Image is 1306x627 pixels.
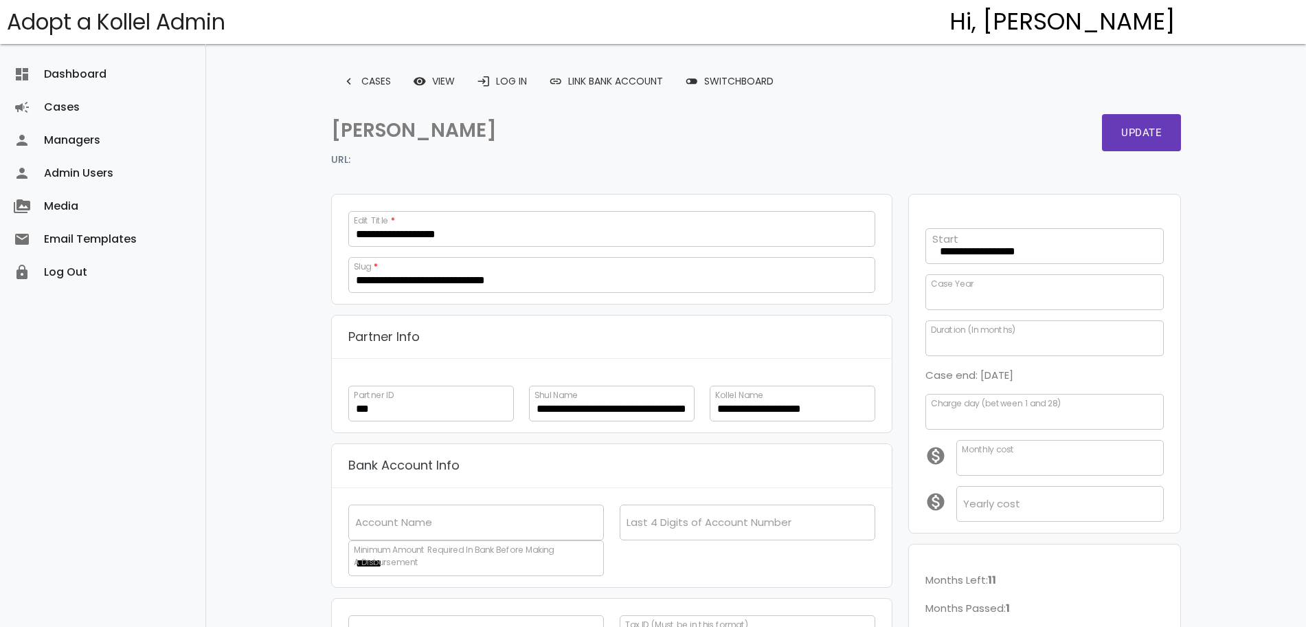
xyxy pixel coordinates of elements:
a: loginLog In [466,69,538,93]
i: login [477,69,491,93]
i: campaign [14,91,30,124]
i: lock [14,256,30,289]
a: keyboard_arrow_leftCases [331,69,402,93]
b: 1 [1006,601,1010,615]
i: email [14,223,30,256]
p: Months Left: [925,571,1164,589]
h4: Hi, [PERSON_NAME] [949,9,1175,35]
span: toggle_off [685,69,699,93]
p: Bank Account Info [348,455,460,476]
b: 11 [988,573,996,587]
i: person [14,157,30,190]
i: keyboard_arrow_left [342,69,356,93]
a: toggle_offSwitchboard [674,69,785,93]
span: link [549,69,563,93]
a: remove_red_eyeView [402,69,466,93]
p: Partner Info [348,327,420,348]
i: monetization_on [925,492,956,512]
a: Link Bank Account [538,69,674,93]
strong: URL: [331,152,350,168]
i: person [14,124,30,157]
p: Months Passed: [925,599,1164,617]
i: remove_red_eye [413,69,427,93]
p: [PERSON_NAME] [331,114,749,147]
p: Case end: [DATE] [925,366,1164,384]
button: Update [1102,114,1181,151]
i: dashboard [14,58,30,91]
i: perm_media [14,190,30,223]
i: monetization_on [925,445,956,466]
